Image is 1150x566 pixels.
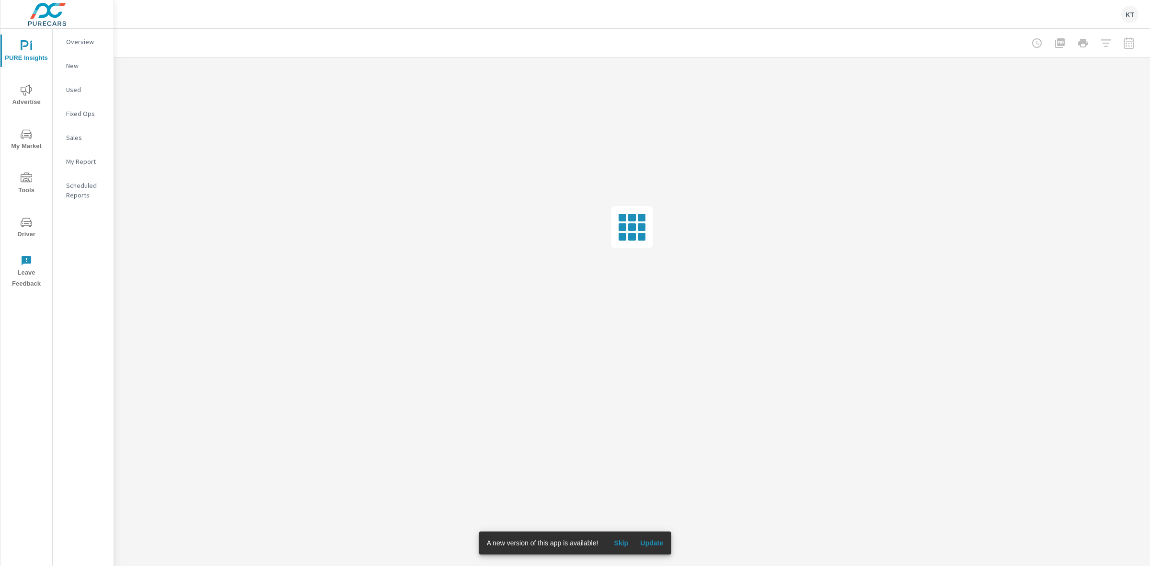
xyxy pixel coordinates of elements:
[53,178,114,202] div: Scheduled Reports
[1121,6,1138,23] div: KT
[0,29,52,293] div: nav menu
[66,181,106,200] p: Scheduled Reports
[606,535,636,551] button: Skip
[53,35,114,49] div: Overview
[636,535,667,551] button: Update
[3,217,49,240] span: Driver
[66,133,106,142] p: Sales
[640,539,663,547] span: Update
[3,128,49,152] span: My Market
[53,82,114,97] div: Used
[3,173,49,196] span: Tools
[487,539,598,547] span: A new version of this app is available!
[53,154,114,169] div: My Report
[53,58,114,73] div: New
[66,109,106,118] p: Fixed Ops
[66,157,106,166] p: My Report
[609,539,632,547] span: Skip
[3,40,49,64] span: PURE Insights
[3,84,49,108] span: Advertise
[3,255,49,289] span: Leave Feedback
[53,106,114,121] div: Fixed Ops
[66,85,106,94] p: Used
[53,130,114,145] div: Sales
[66,37,106,46] p: Overview
[66,61,106,70] p: New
